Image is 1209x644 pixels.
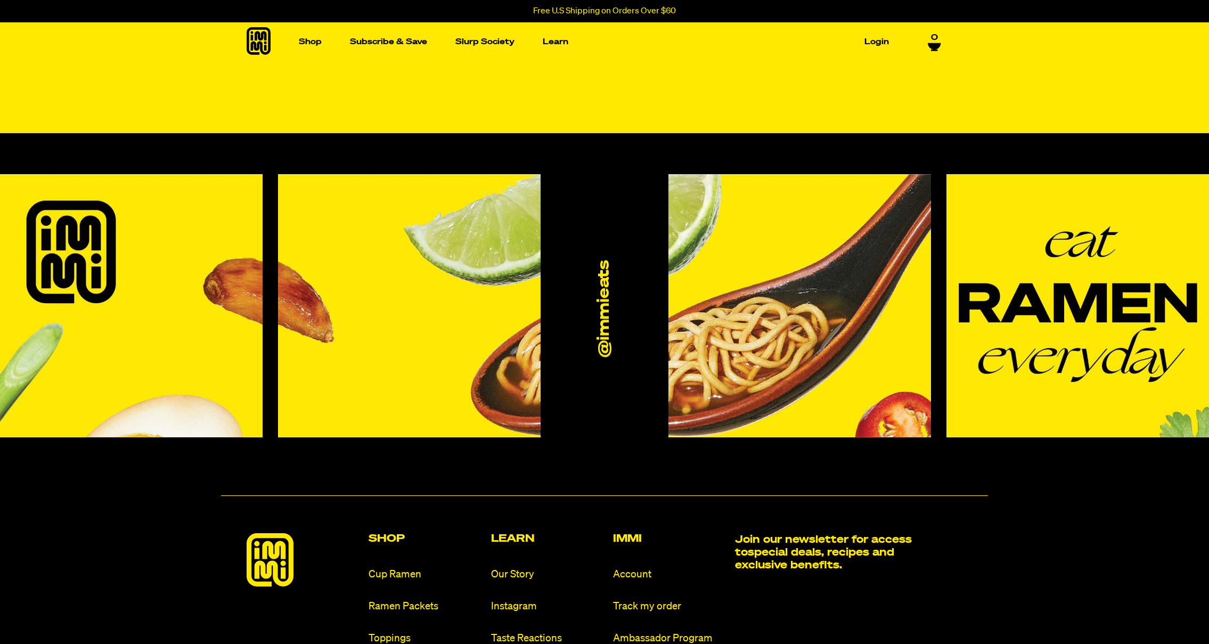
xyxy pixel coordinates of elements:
a: Account [613,567,726,582]
a: Our Story [491,567,604,582]
h2: Learn [491,533,604,544]
nav: Main navigation [295,22,893,61]
h2: Shop [369,533,482,544]
img: immieats [247,533,293,586]
span: 0 [931,33,938,43]
a: Shop [295,34,326,50]
a: Cup Ramen [369,567,482,582]
img: Instagram [278,174,541,437]
a: 0 [928,33,941,51]
a: Learn [538,34,573,50]
img: Instagram [668,174,931,437]
h2: Immi [613,533,726,544]
h2: Join our newsletter for access to special deals, recipes and exclusive benefits. [735,533,919,572]
a: Slurp Society [451,34,519,50]
img: Instagram [946,174,1209,437]
a: Subscribe & Save [346,34,431,50]
a: Login [860,34,893,50]
p: Free U.S Shipping on Orders Over $60 [533,6,676,16]
a: Instagram [491,599,604,614]
a: @immieats [595,260,614,357]
a: Ramen Packets [369,599,482,614]
a: Track my order [613,599,726,614]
